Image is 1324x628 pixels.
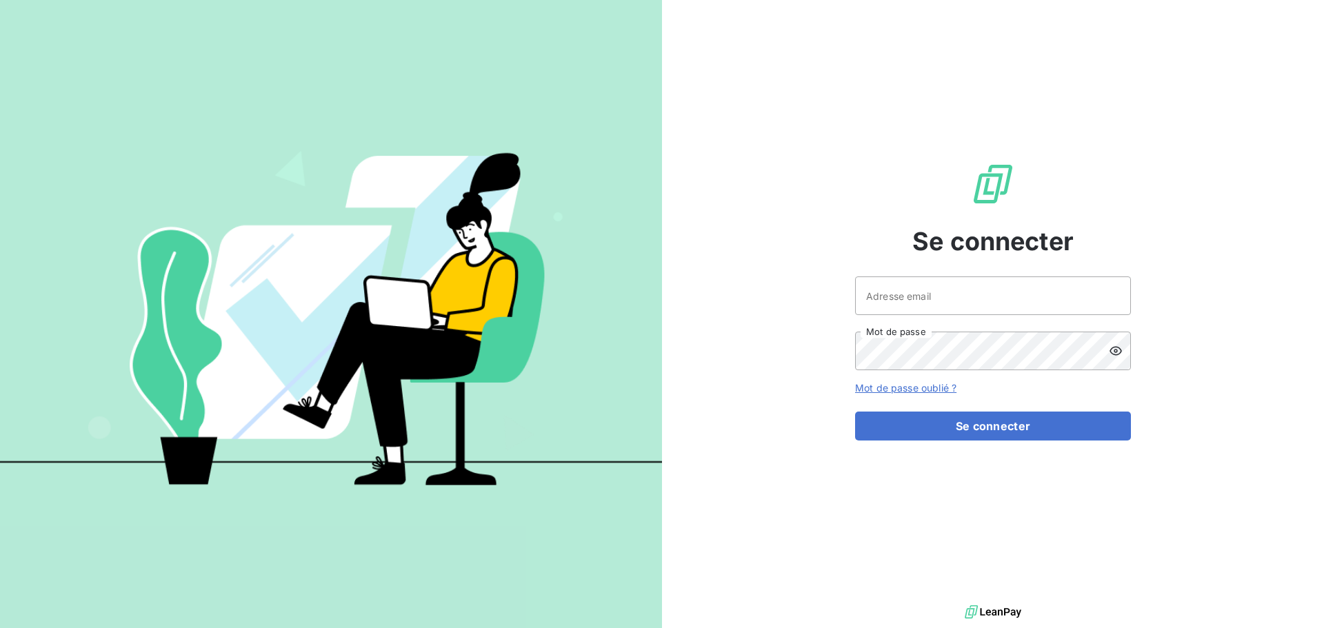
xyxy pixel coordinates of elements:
button: Se connecter [855,412,1131,440]
img: Logo LeanPay [971,162,1015,206]
img: logo [965,602,1021,622]
a: Mot de passe oublié ? [855,382,956,394]
span: Se connecter [912,223,1074,260]
input: placeholder [855,276,1131,315]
